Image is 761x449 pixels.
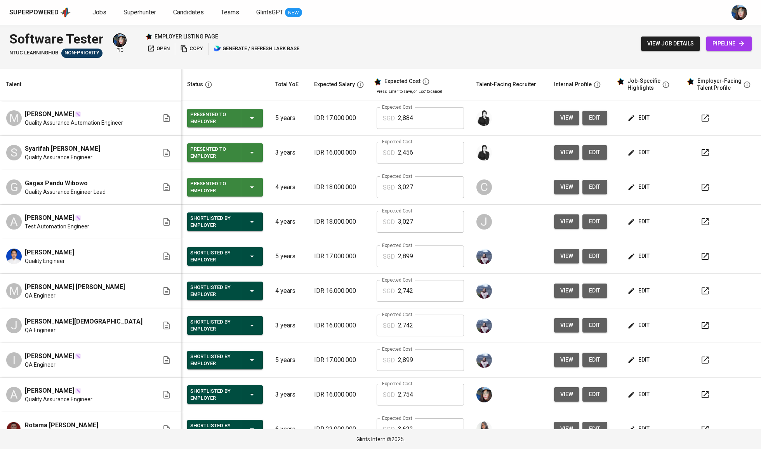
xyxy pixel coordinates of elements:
button: Presented to Employer [187,178,263,197]
span: view [560,286,573,296]
button: open [145,43,172,55]
p: IDR 18.000.000 [314,183,364,192]
button: edit [626,180,653,194]
p: 5 years [275,252,302,261]
span: view [560,113,573,123]
span: QA Engineer [25,326,56,334]
button: view [554,111,579,125]
a: GlintsGPT NEW [256,8,302,17]
button: Shortlisted by Employer [187,420,263,439]
span: edit [629,286,650,296]
div: Employer-Facing Talent Profile [697,78,742,91]
span: [PERSON_NAME][DEMOGRAPHIC_DATA] [25,317,142,326]
div: Software Tester [9,30,104,49]
span: Candidates [173,9,204,16]
p: SGD [383,252,395,261]
img: sinta.windasari@glints.com [476,421,492,437]
p: SGD [383,218,395,227]
p: IDR 18.000.000 [314,217,364,226]
button: view [554,318,579,332]
button: edit [626,145,653,160]
span: Superhunter [123,9,156,16]
button: view [554,353,579,367]
span: edit [629,355,650,365]
img: christine.raharja@glints.com [476,318,492,333]
span: [PERSON_NAME] [25,213,74,223]
p: IDR 16.000.000 [314,390,364,399]
span: edit [629,182,650,192]
span: edit [589,286,601,296]
span: [PERSON_NAME] [25,386,74,395]
img: medwi@glints.com [476,110,492,126]
p: 3 years [275,390,302,399]
button: view [554,145,579,160]
div: Shortlisted by Employer [190,317,235,334]
button: Shortlisted by Employer [187,212,263,231]
div: Sufficient Talents in Pipeline [61,49,103,58]
div: Job-Specific Highlights [627,78,660,91]
button: view [554,387,579,402]
span: Teams [221,9,239,16]
button: Shortlisted by Employer [187,385,263,404]
img: app logo [60,7,71,18]
a: edit [582,387,607,402]
div: M [6,283,22,299]
button: edit [626,318,653,332]
img: magic_wand.svg [75,388,81,394]
button: edit [626,387,653,402]
button: Shortlisted by Employer [187,351,263,369]
p: employer listing page [155,33,218,40]
p: IDR 16.000.000 [314,148,364,157]
button: edit [582,318,607,332]
p: IDR 17.000.000 [314,113,364,123]
button: view job details [641,37,700,51]
div: J [6,318,22,333]
div: J [476,214,492,230]
span: edit [629,148,650,157]
span: view [560,148,573,157]
span: view job details [647,39,694,49]
a: pipeline [706,37,752,51]
span: QA Engineer [25,361,56,369]
p: SGD [383,114,395,123]
span: QA Engineer [25,292,56,299]
a: Jobs [92,8,108,17]
span: copy [180,44,203,53]
p: SGD [383,425,395,434]
a: edit [582,214,607,229]
div: Presented to Employer [190,144,235,161]
span: view [560,355,573,365]
div: A [6,387,22,402]
button: edit [626,284,653,298]
img: glints_star.svg [374,78,381,86]
div: I [6,352,22,368]
span: edit [589,182,601,192]
div: Shortlisted by Employer [190,352,235,369]
span: Quality Assurance Engineer [25,395,92,403]
p: 5 years [275,113,302,123]
p: SGD [383,148,395,158]
button: Shortlisted by Employer [187,247,263,266]
span: Test Automation Engineer [25,223,89,230]
span: edit [589,320,601,330]
span: [PERSON_NAME] [25,248,74,257]
span: view [560,424,573,434]
span: Rotama [PERSON_NAME] [25,421,98,430]
p: Press 'Enter' to save, or 'Esc' to cancel [377,89,464,94]
p: 5 years [275,355,302,365]
span: Quality Assurance Engineer Lead [25,188,106,196]
span: pipeline [712,39,745,49]
button: edit [582,145,607,160]
a: edit [582,249,607,263]
button: view [554,214,579,229]
p: SGD [383,390,395,400]
a: Candidates [173,8,205,17]
span: edit [589,251,601,261]
button: edit [626,422,653,436]
p: IDR 16.000.000 [314,321,364,330]
img: diazagista@glints.com [731,5,747,20]
div: Presented to Employer [190,179,235,196]
button: view [554,284,579,298]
